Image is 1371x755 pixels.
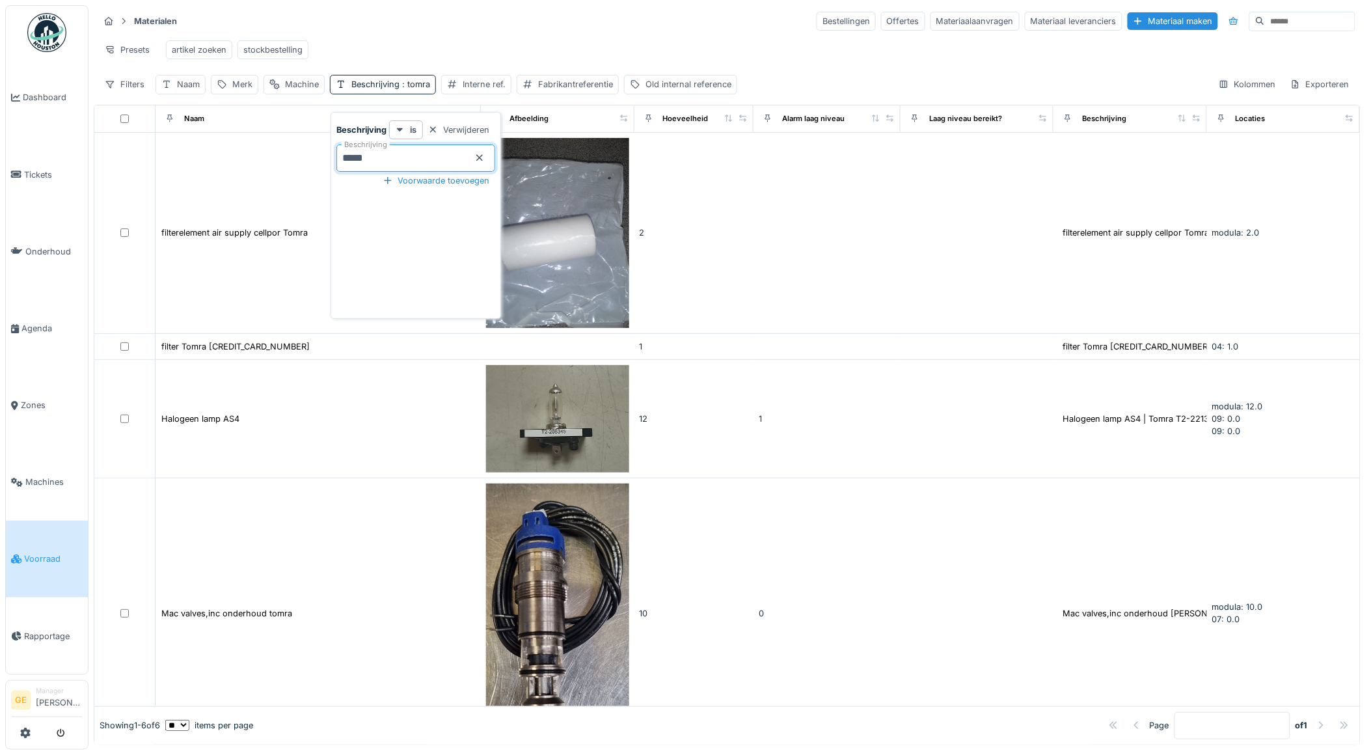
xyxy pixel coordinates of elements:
[645,78,731,90] div: Old internal reference
[463,78,506,90] div: Interne ref.
[486,484,629,744] img: Mac valves,inc onderhoud tomra
[1128,12,1218,30] div: Materiaal maken
[25,476,83,488] span: Machines
[930,12,1020,31] div: Materiaalaanvragen
[640,226,749,239] div: 2
[1212,414,1241,424] span: 09: 0.0
[400,79,430,89] span: : tomra
[486,138,629,328] img: filterelement air supply cellpor Tomra
[1063,226,1209,239] div: filterelement air supply cellpor Tomra
[1212,228,1260,238] span: modula: 2.0
[411,124,417,136] strong: is
[759,413,895,425] div: 1
[351,78,430,90] div: Beschrijving
[1063,607,1240,620] div: Mac valves,inc onderhoud [PERSON_NAME]
[538,78,613,90] div: Fabrikantreferentie
[1296,719,1308,732] strong: of 1
[36,686,83,714] li: [PERSON_NAME]
[1063,413,1272,425] div: Halogeen lamp AS4 | Tomra T2-221328 | T2-1206-...
[782,113,845,124] div: Alarm laag niveau
[99,40,156,59] div: Presets
[759,607,895,620] div: 0
[11,691,31,710] li: GE
[24,553,83,565] span: Voorraad
[423,121,495,139] div: Verwijderen
[25,245,83,258] span: Onderhoud
[36,686,83,696] div: Manager
[509,113,549,124] div: Afbeelding
[27,13,66,52] img: Badge_color-CXgf-gQk.svg
[161,226,308,239] div: filterelement air supply cellpor Tomra
[1025,12,1122,31] div: Materiaal leveranciers
[1212,426,1241,436] span: 09: 0.0
[1236,113,1266,124] div: Locaties
[640,340,749,353] div: 1
[1212,342,1239,351] span: 04: 1.0
[172,44,226,56] div: artikel zoeken
[1063,340,1290,353] div: filter Tomra [CREDIT_CARD_NUMBER] is onderdeel van ...
[165,719,253,732] div: items per page
[1284,75,1355,94] div: Exporteren
[1150,719,1169,732] div: Page
[285,78,319,90] div: Machine
[377,172,495,189] div: Voorwaarde toevoegen
[1213,75,1282,94] div: Kolommen
[1082,113,1126,124] div: Beschrijving
[100,719,160,732] div: Showing 1 - 6 of 6
[243,44,303,56] div: stockbestelling
[24,169,83,181] span: Tickets
[640,413,749,425] div: 12
[177,78,200,90] div: Naam
[486,365,629,472] img: Halogeen lamp AS4
[640,607,749,620] div: 10
[161,340,310,353] div: filter Tomra [CREDIT_CARD_NUMBER]
[129,15,182,27] strong: Materialen
[881,12,925,31] div: Offertes
[21,322,83,335] span: Agenda
[21,399,83,411] span: Zones
[232,78,252,90] div: Merk
[342,139,390,150] label: Beschrijving
[24,630,83,642] span: Rapportage
[23,91,83,103] span: Dashboard
[1212,602,1263,612] span: modula: 10.0
[99,75,150,94] div: Filters
[929,113,1002,124] div: Laag niveau bereikt?
[663,113,709,124] div: Hoeveelheid
[1212,614,1240,624] span: 07: 0.0
[817,12,876,31] div: Bestellingen
[161,607,292,620] div: Mac valves,inc onderhoud tomra
[184,113,204,124] div: Naam
[1212,402,1263,411] span: modula: 12.0
[161,413,239,425] div: Halogeen lamp AS4
[336,124,387,136] strong: Beschrijving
